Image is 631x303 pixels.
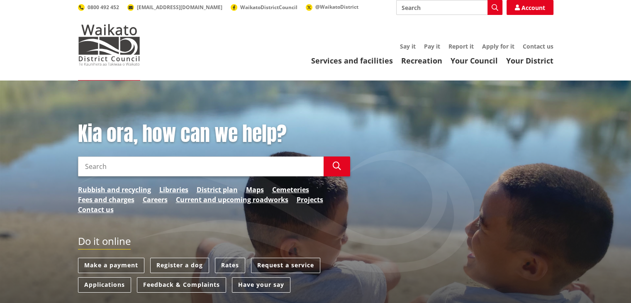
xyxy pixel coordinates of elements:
[523,42,553,50] a: Contact us
[448,42,474,50] a: Report it
[78,4,119,11] a: 0800 492 452
[311,56,393,66] a: Services and facilities
[401,56,442,66] a: Recreation
[78,122,350,146] h1: Kia ora, how can we help?
[78,258,144,273] a: Make a payment
[78,195,134,205] a: Fees and charges
[306,3,358,10] a: @WaikatoDistrict
[297,195,323,205] a: Projects
[150,258,209,273] a: Register a dog
[424,42,440,50] a: Pay it
[251,258,320,273] a: Request a service
[78,235,131,250] h2: Do it online
[593,268,623,298] iframe: Messenger Launcher
[127,4,222,11] a: [EMAIL_ADDRESS][DOMAIN_NAME]
[78,156,324,176] input: Search input
[451,56,498,66] a: Your Council
[137,4,222,11] span: [EMAIL_ADDRESS][DOMAIN_NAME]
[232,277,290,293] a: Have your say
[78,205,114,215] a: Contact us
[482,42,514,50] a: Apply for it
[143,195,168,205] a: Careers
[197,185,238,195] a: District plan
[137,277,226,293] a: Feedback & Complaints
[231,4,297,11] a: WaikatoDistrictCouncil
[176,195,288,205] a: Current and upcoming roadworks
[88,4,119,11] span: 0800 492 452
[246,185,264,195] a: Maps
[159,185,188,195] a: Libraries
[78,277,131,293] a: Applications
[78,24,140,66] img: Waikato District Council - Te Kaunihera aa Takiwaa o Waikato
[240,4,297,11] span: WaikatoDistrictCouncil
[315,3,358,10] span: @WaikatoDistrict
[272,185,309,195] a: Cemeteries
[400,42,416,50] a: Say it
[506,56,553,66] a: Your District
[78,185,151,195] a: Rubbish and recycling
[215,258,245,273] a: Rates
